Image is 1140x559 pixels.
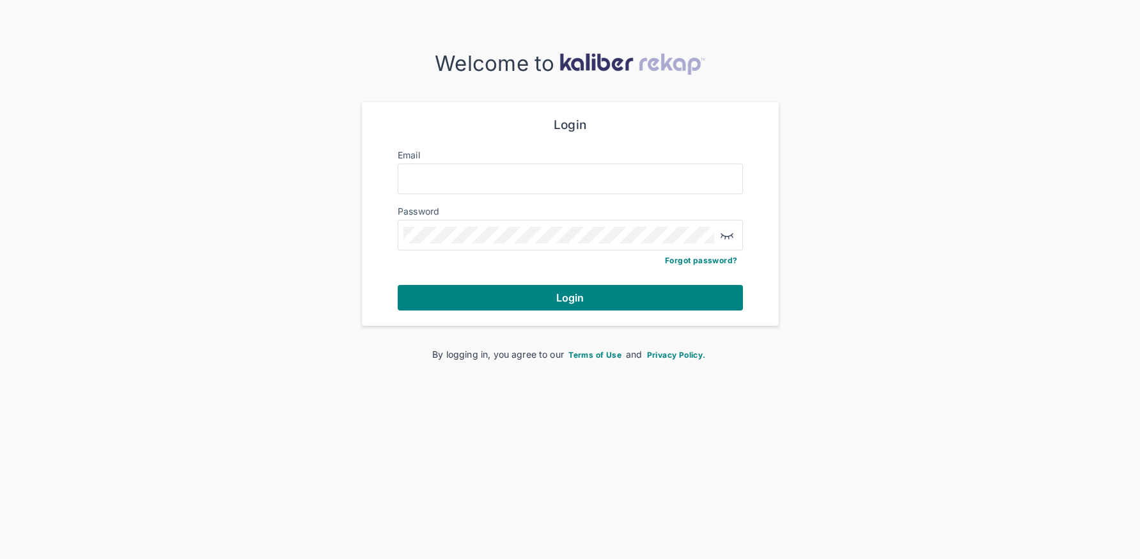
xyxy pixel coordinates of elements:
a: Privacy Policy. [645,349,708,360]
a: Forgot password? [665,256,737,265]
img: eye-closed.fa43b6e4.svg [719,227,735,243]
span: Terms of Use [568,350,621,360]
a: Terms of Use [566,349,623,360]
button: Login [398,285,743,310]
span: Login [556,291,584,304]
label: Password [398,206,440,217]
span: Privacy Policy. [647,350,706,360]
img: kaliber-logo [559,53,705,75]
div: Login [398,118,743,133]
label: Email [398,149,420,160]
div: By logging in, you agree to our and [382,348,758,361]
